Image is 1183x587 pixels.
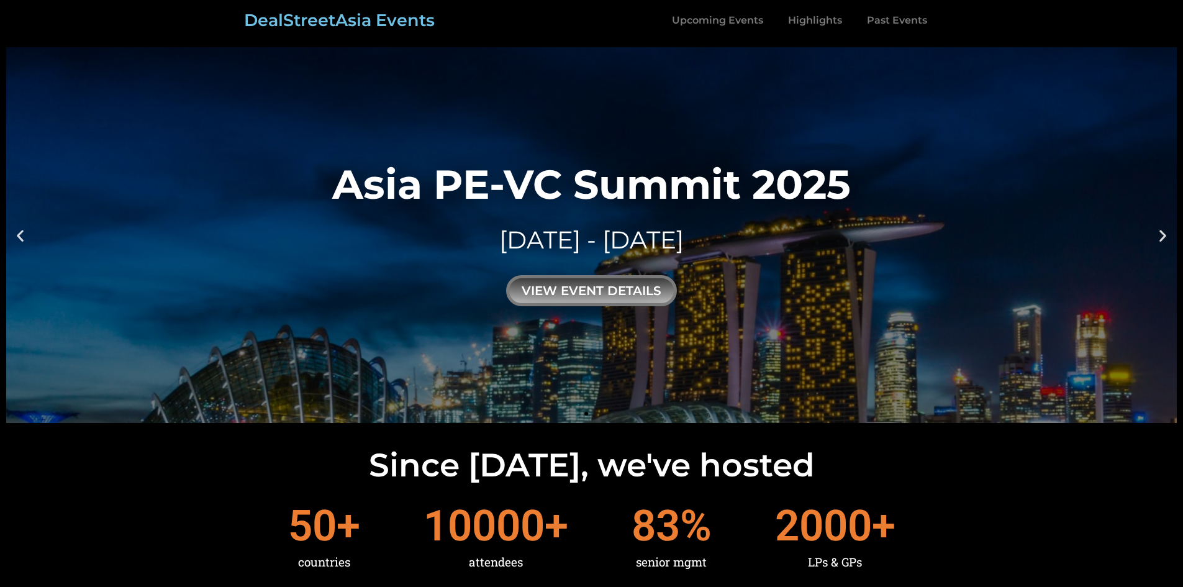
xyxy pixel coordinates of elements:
[1155,227,1171,243] div: Next slide
[12,227,28,243] div: Previous slide
[775,547,895,577] div: LPs & GPs
[872,504,895,547] span: +
[632,504,680,547] span: 83
[6,47,1177,423] a: Asia PE-VC Summit 2025[DATE] - [DATE]view event details
[332,223,851,257] div: [DATE] - [DATE]
[332,164,851,204] div: Asia PE-VC Summit 2025
[776,6,854,35] a: Highlights
[584,412,588,416] span: Go to slide 1
[288,547,360,577] div: countries
[424,504,545,547] span: 10000
[854,6,940,35] a: Past Events
[337,504,360,547] span: +
[545,504,568,547] span: +
[6,449,1177,481] h2: Since [DATE], we've hosted
[659,6,776,35] a: Upcoming Events
[775,504,872,547] span: 2000
[596,412,599,416] span: Go to slide 2
[680,504,712,547] span: %
[506,275,677,306] div: view event details
[632,547,712,577] div: senior mgmt
[288,504,337,547] span: 50
[424,547,568,577] div: attendees
[244,10,435,30] a: DealStreetAsia Events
